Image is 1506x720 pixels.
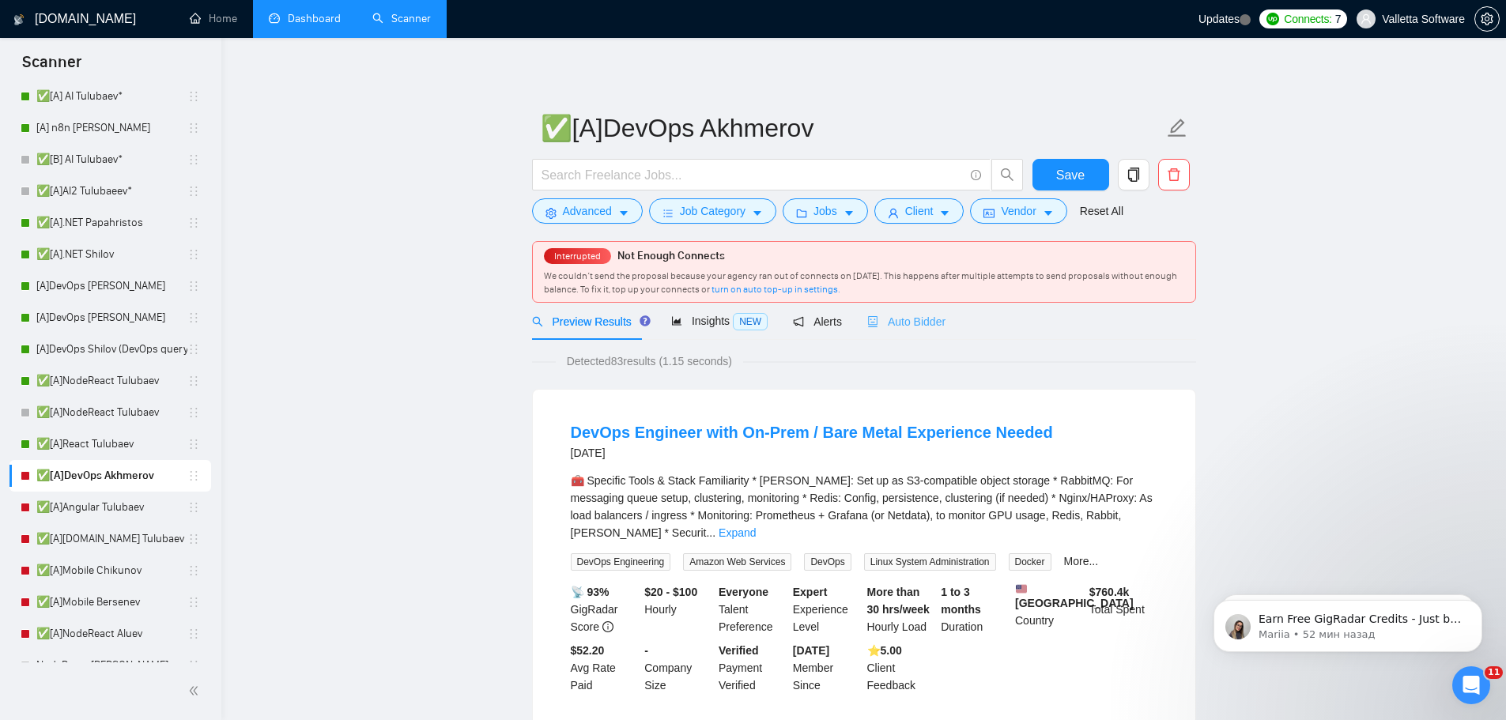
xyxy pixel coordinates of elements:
[1335,10,1342,28] span: 7
[793,644,829,657] b: [DATE]
[793,586,828,598] b: Expert
[715,642,790,694] div: Payment Verified
[36,365,187,397] a: ✅[A]NodeReact Tulubaev
[644,586,697,598] b: $20 - $100
[1158,159,1190,190] button: delete
[568,642,642,694] div: Avg Rate Paid
[571,586,610,598] b: 📡 93%
[187,438,200,450] span: holder
[706,526,715,539] span: ...
[9,175,211,207] li: ✅[A]AI2 Tulubaeev*
[9,492,211,523] li: ✅[A]Angular Tulubaev
[9,586,211,618] li: ✅[A]Mobile Bersenev
[568,583,642,635] div: GigRadar Score
[571,553,671,571] span: DevOps Engineering
[905,202,934,220] span: Client
[36,112,187,144] a: [A] n8n [PERSON_NAME]
[970,198,1066,224] button: idcardVendorcaret-down
[719,586,768,598] b: Everyone
[571,644,605,657] b: $52.20
[187,628,200,640] span: holder
[36,523,187,555] a: ✅[A][DOMAIN_NAME] Tulubaev
[9,144,211,175] li: ✅[B] AI Tulubaev*
[541,108,1164,148] input: Scanner name...
[36,239,187,270] a: ✅[A].NET Shilov
[36,334,187,365] a: [A]DevOps Shilov (DevOps query)
[671,315,768,327] span: Insights
[874,198,964,224] button: userClientcaret-down
[187,185,200,198] span: holder
[671,315,682,326] span: area-chart
[9,270,211,302] li: [A]DevOps Akhmerov
[571,443,1053,462] div: [DATE]
[1198,13,1240,25] span: Updates
[715,583,790,635] div: Talent Preference
[36,586,187,618] a: ✅[A]Mobile Bersenev
[36,207,187,239] a: ✅[A].NET Papahristos
[571,472,1157,541] div: 🧰 Specific Tools & Stack Familiarity * MinIO: Set up as S3-compatible object storage * RabbitMQ: ...
[641,642,715,694] div: Company Size
[36,650,187,681] a: NodeReact [PERSON_NAME]
[190,12,237,25] a: homeHome
[187,280,200,292] span: holder
[187,533,200,545] span: holder
[187,564,200,577] span: holder
[844,207,855,219] span: caret-down
[971,170,981,180] span: info-circle
[783,198,868,224] button: folderJobscaret-down
[680,202,745,220] span: Job Category
[864,583,938,635] div: Hourly Load
[9,112,211,144] li: [A] n8n Chizhevskii
[711,284,840,295] a: turn on auto top-up in settings.
[683,553,791,571] span: Amazon Web Services
[1485,666,1503,679] span: 11
[1056,165,1085,185] span: Save
[187,122,200,134] span: holder
[941,586,981,616] b: 1 to 3 months
[36,460,187,492] a: ✅[A]DevOps Akhmerov
[1086,583,1161,635] div: Total Spent
[649,198,776,224] button: barsJob Categorycaret-down
[9,334,211,365] li: [A]DevOps Shilov (DevOps query)
[1009,553,1051,571] span: Docker
[563,202,612,220] span: Advanced
[1118,159,1149,190] button: copy
[864,553,996,571] span: Linux System Administration
[719,526,756,539] a: Expand
[36,144,187,175] a: ✅[B] AI Tulubaev*
[9,460,211,492] li: ✅[A]DevOps Akhmerov
[1119,168,1149,182] span: copy
[1043,207,1054,219] span: caret-down
[9,51,94,84] span: Scanner
[187,90,200,103] span: holder
[662,207,674,219] span: bars
[9,81,211,112] li: ✅[A] AI Tulubaev*
[545,207,557,219] span: setting
[187,596,200,609] span: holder
[187,659,200,672] span: holder
[36,492,187,523] a: ✅[A]Angular Tulubaev
[36,618,187,650] a: ✅[A]NodeReact Aluev
[9,397,211,428] li: ✅[A]NodeReact Tulubaev
[36,270,187,302] a: [A]DevOps [PERSON_NAME]
[36,428,187,460] a: ✅[A]React Tulubaev
[9,523,211,555] li: ✅[A]Angular.NET Tulubaev
[187,469,200,482] span: holder
[9,302,211,334] li: [A]DevOps Shilov
[187,153,200,166] span: holder
[9,428,211,460] li: ✅[A]React Tulubaev
[618,207,629,219] span: caret-down
[888,207,899,219] span: user
[1474,6,1500,32] button: setting
[36,81,187,112] a: ✅[A] AI Tulubaev*
[556,352,743,370] span: Detected 83 results (1.15 seconds)
[1016,583,1027,594] img: 🇺🇸
[864,642,938,694] div: Client Feedback
[1475,13,1499,25] span: setting
[36,555,187,586] a: ✅[A]Mobile Chikunov
[1284,10,1331,28] span: Connects:
[13,7,25,32] img: logo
